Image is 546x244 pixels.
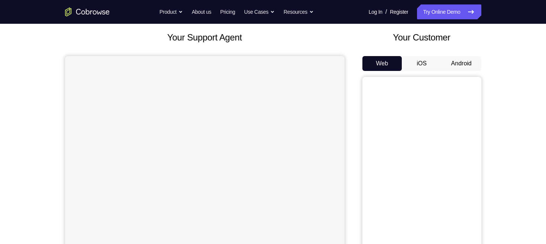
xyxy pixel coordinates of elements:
[369,4,382,19] a: Log In
[65,31,345,44] h2: Your Support Agent
[244,4,275,19] button: Use Cases
[402,56,442,71] button: iOS
[362,31,481,44] h2: Your Customer
[220,4,235,19] a: Pricing
[159,4,183,19] button: Product
[65,7,110,16] a: Go to the home page
[442,56,481,71] button: Android
[390,4,408,19] a: Register
[284,4,314,19] button: Resources
[192,4,211,19] a: About us
[362,56,402,71] button: Web
[417,4,481,19] a: Try Online Demo
[385,7,387,16] span: /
